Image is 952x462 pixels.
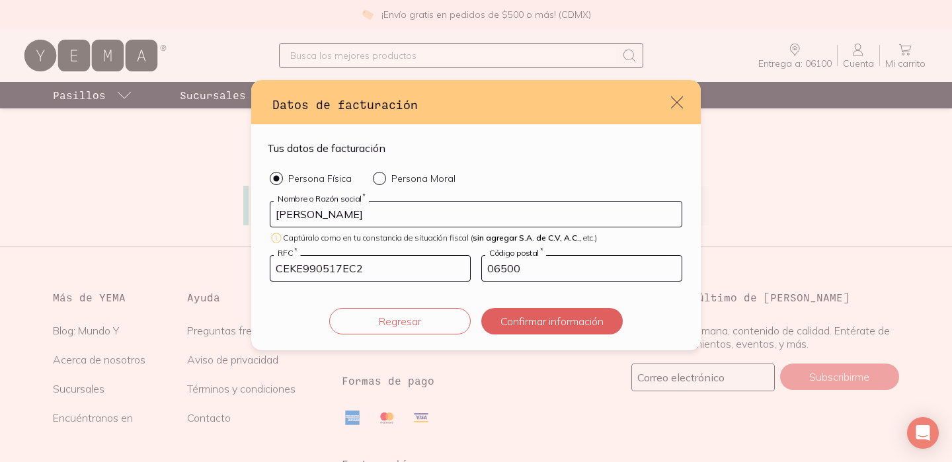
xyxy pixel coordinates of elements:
button: Regresar [329,308,471,334]
span: Captúralo como en tu constancia de situación fiscal ( etc.) [283,233,597,243]
label: Nombre o Razón social [274,193,369,203]
span: sin agregar S.A. de C.V, A.C., [473,233,581,243]
div: default [251,80,701,350]
p: Persona Física [288,173,352,184]
label: RFC [274,247,301,257]
h4: Tus datos de facturación [267,140,385,156]
div: Open Intercom Messenger [907,417,939,449]
h3: Datos de facturación [272,96,669,113]
button: Confirmar información [481,308,623,334]
p: Persona Moral [391,173,456,184]
label: Código postal [485,247,546,257]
